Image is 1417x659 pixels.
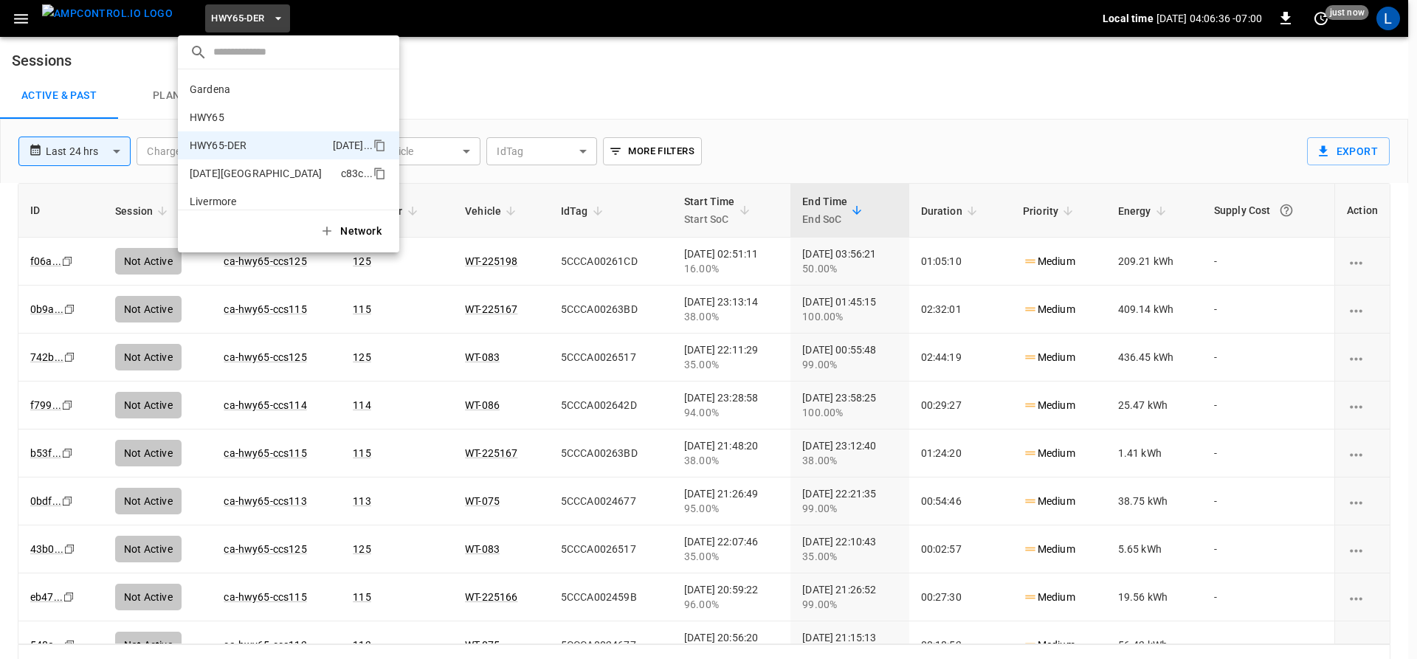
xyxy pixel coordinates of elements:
p: [DATE][GEOGRAPHIC_DATA] [190,166,322,181]
div: copy [372,137,388,154]
button: Network [311,216,393,246]
p: Livermore [190,194,236,209]
p: HWY65 [190,110,224,125]
div: copy [372,165,388,182]
p: HWY65-DER [190,138,246,153]
p: Gardena [190,82,230,97]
